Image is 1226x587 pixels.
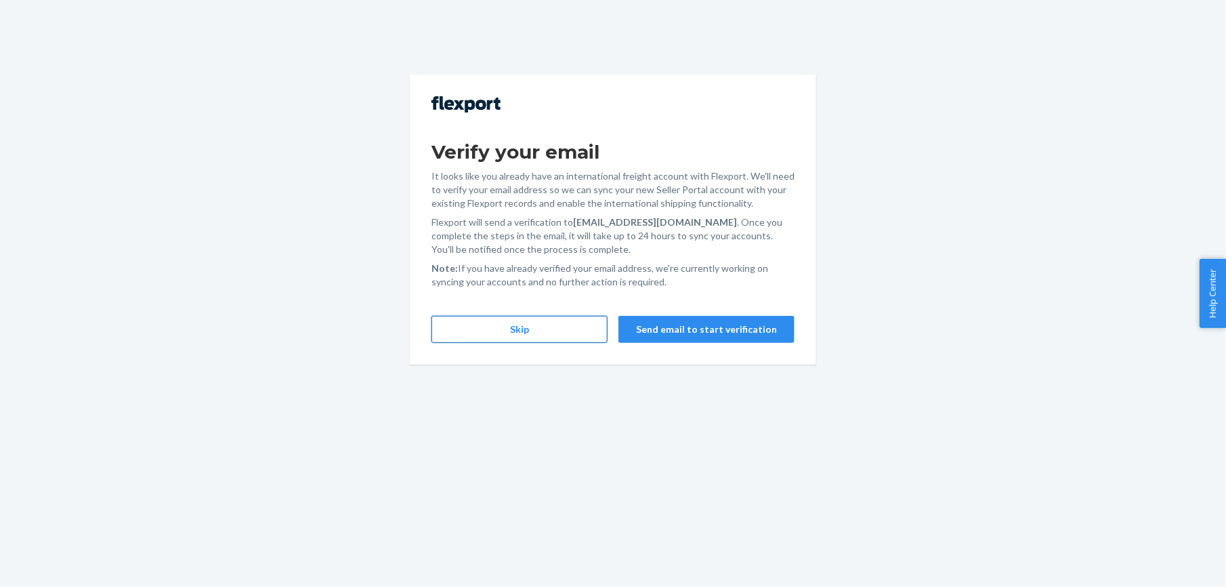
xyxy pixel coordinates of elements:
[573,216,737,228] strong: [EMAIL_ADDRESS][DOMAIN_NAME]
[431,169,795,210] p: It looks like you already have an international freight account with Flexport. We'll need to veri...
[618,316,795,343] button: Send email to start verification
[431,216,795,256] p: Flexport will send a verification to . Once you complete the steps in the email, it will take up ...
[1200,259,1226,328] button: Help Center
[431,140,795,164] h1: Verify your email
[431,316,608,343] button: Skip
[431,262,795,289] p: If you have already verified your email address, we're currently working on syncing your accounts...
[431,262,458,274] strong: Note:
[431,96,501,113] img: Flexport logo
